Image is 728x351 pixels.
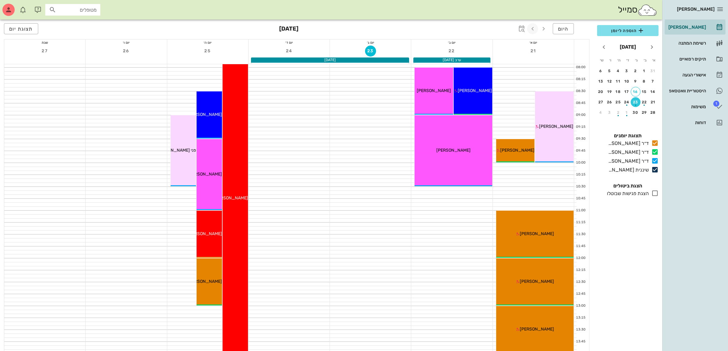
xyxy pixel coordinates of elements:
[631,66,641,76] button: 2
[622,76,632,86] button: 10
[605,110,615,115] div: 3
[121,48,132,54] span: 26
[188,172,222,177] span: [PERSON_NAME]
[605,69,615,73] div: 5
[436,148,471,153] span: [PERSON_NAME]
[665,52,726,66] a: תיקים רפואיים
[574,244,587,249] div: 11:45
[39,48,50,54] span: 27
[613,97,623,107] button: 25
[574,232,587,237] div: 11:30
[606,140,649,147] div: ד״ר [PERSON_NAME]
[665,115,726,130] a: דוחות
[648,69,658,73] div: 31
[574,101,587,106] div: 08:45
[574,65,587,70] div: 08:00
[596,87,606,97] button: 20
[574,196,587,201] div: 10:45
[558,26,569,32] span: היום
[458,88,492,93] span: [PERSON_NAME]
[637,4,657,16] img: SmileCloud logo
[365,46,376,57] button: 23
[667,57,706,61] div: תיקים רפואיים
[520,279,554,284] span: [PERSON_NAME]
[202,46,213,57] button: 25
[528,48,539,54] span: 21
[665,99,726,114] a: תגמשימות
[667,41,706,46] div: רשימת המתנה
[330,39,411,46] div: יום ג׳
[574,268,587,273] div: 12:15
[520,231,554,236] span: [PERSON_NAME]
[606,55,614,65] th: ו׳
[574,303,587,309] div: 13:00
[605,66,615,76] button: 5
[605,100,615,104] div: 26
[598,42,609,53] button: חודש הבא
[574,339,587,344] div: 13:45
[613,79,623,83] div: 11
[443,58,461,62] span: ערב [DATE]
[574,315,587,320] div: 13:15
[622,110,632,115] div: 1
[613,100,623,104] div: 25
[606,149,649,156] div: ד״ר [PERSON_NAME]
[613,66,623,76] button: 4
[631,79,641,83] div: 9
[648,97,658,107] button: 21
[622,97,632,107] button: 24
[284,48,295,54] span: 24
[188,279,222,284] span: [PERSON_NAME]
[631,69,641,73] div: 2
[528,46,539,57] button: 21
[648,90,658,94] div: 14
[648,76,658,86] button: 7
[214,195,248,201] span: [PERSON_NAME]
[574,160,587,165] div: 10:00
[417,88,451,93] span: [PERSON_NAME]
[167,39,248,46] div: יום ה׳
[365,48,376,54] span: 23
[597,25,659,36] button: הוספה ליומן
[574,136,587,142] div: 09:30
[613,90,623,94] div: 18
[605,97,615,107] button: 26
[574,327,587,332] div: 13:30
[667,25,706,30] div: [PERSON_NAME]
[648,100,658,104] div: 21
[631,76,641,86] button: 9
[604,190,649,197] div: הצגת פגישות שבוטלו
[640,100,649,104] div: 22
[617,41,638,53] button: [DATE]
[596,110,606,115] div: 4
[86,39,167,46] div: יום ו׳
[605,90,615,94] div: 19
[713,101,719,107] span: תג
[605,76,615,86] button: 12
[640,110,649,115] div: 29
[9,26,33,32] span: תצוגת יום
[641,55,649,65] th: ב׳
[597,182,659,190] h4: הצגת ביטולים
[613,69,623,73] div: 4
[650,55,658,65] th: א׳
[446,46,457,57] button: 22
[640,108,649,117] button: 29
[648,79,658,83] div: 7
[493,39,574,46] div: יום א׳
[574,89,587,94] div: 08:30
[618,3,657,17] div: סמייל
[539,124,574,129] span: [PERSON_NAME]
[324,58,336,62] span: [DATE]
[622,69,632,73] div: 3
[188,231,222,236] span: [PERSON_NAME]
[640,87,649,97] button: 15
[606,166,649,174] div: שיננית [PERSON_NAME]
[574,256,587,261] div: 12:00
[613,108,623,117] button: 2
[631,110,641,115] div: 30
[574,291,587,297] div: 12:45
[553,23,574,34] button: היום
[622,100,632,104] div: 24
[574,172,587,177] div: 10:15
